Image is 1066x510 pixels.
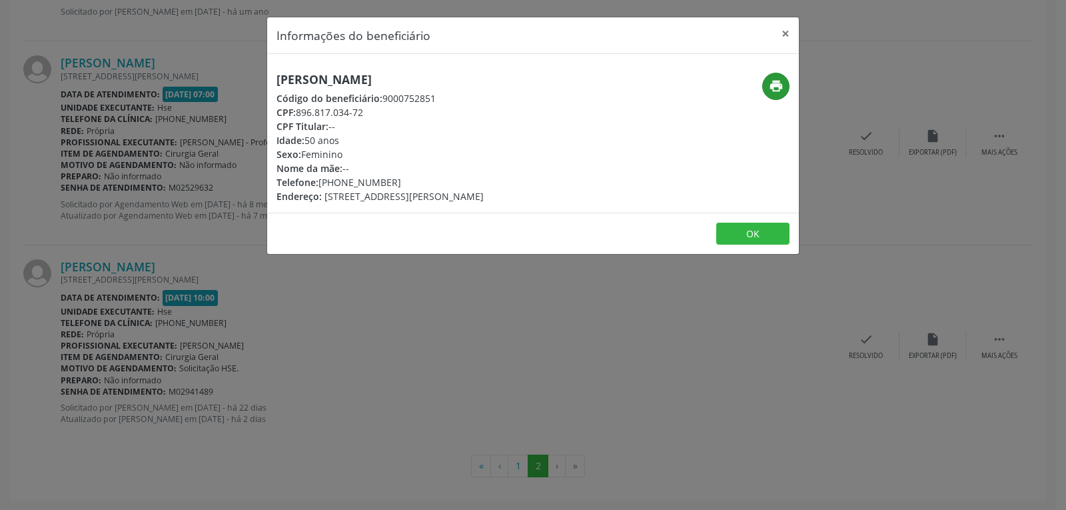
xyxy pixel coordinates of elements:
[772,17,799,50] button: Close
[276,134,304,147] span: Idade:
[276,176,318,189] span: Telefone:
[276,175,484,189] div: [PHONE_NUMBER]
[276,106,296,119] span: CPF:
[276,91,484,105] div: 9000752851
[276,190,322,203] span: Endereço:
[276,119,484,133] div: --
[716,223,790,245] button: OK
[276,120,328,133] span: CPF Titular:
[276,73,484,87] h5: [PERSON_NAME]
[276,133,484,147] div: 50 anos
[769,79,784,93] i: print
[276,161,484,175] div: --
[276,27,430,44] h5: Informações do beneficiário
[324,190,484,203] span: [STREET_ADDRESS][PERSON_NAME]
[276,105,484,119] div: 896.817.034-72
[276,92,382,105] span: Código do beneficiário:
[762,73,790,100] button: print
[276,148,301,161] span: Sexo:
[276,162,342,175] span: Nome da mãe:
[276,147,484,161] div: Feminino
